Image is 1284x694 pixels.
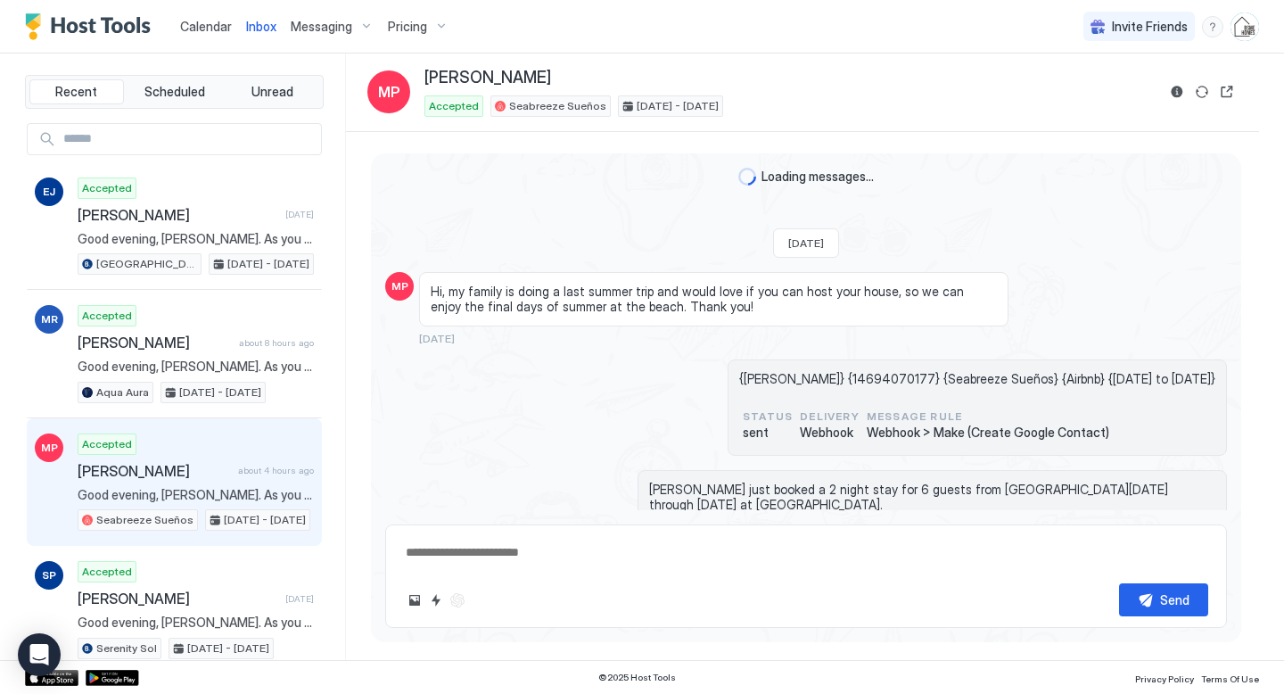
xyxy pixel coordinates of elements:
[739,371,1215,387] span: {[PERSON_NAME]} {14694070177} {Seabreeze Sueños} {Airbnb} {[DATE] to [DATE]}
[429,98,479,114] span: Accepted
[509,98,606,114] span: Seabreeze Sueños
[227,256,309,272] span: [DATE] - [DATE]
[96,512,193,528] span: Seabreeze Sueños
[82,436,132,452] span: Accepted
[1202,16,1223,37] div: menu
[78,487,314,503] span: Good evening, [PERSON_NAME]. As you settle in for the night, we wanted to thank you again for sel...
[743,409,793,425] span: status
[25,75,324,109] div: tab-group
[246,19,276,34] span: Inbox
[224,512,306,528] span: [DATE] - [DATE]
[78,590,278,607] span: [PERSON_NAME]
[1119,583,1208,616] button: Send
[56,124,321,154] input: Input Field
[96,640,157,657] span: Serenity Sol
[738,168,756,186] div: loading
[86,670,139,686] a: Google Play Store
[800,409,860,425] span: Delivery
[291,19,352,35] span: Messaging
[238,465,314,476] span: about 4 hours ago
[41,440,58,456] span: MP
[285,593,314,605] span: [DATE]
[1201,673,1259,684] span: Terms Of Use
[187,640,269,657] span: [DATE] - [DATE]
[425,590,447,611] button: Quick reply
[78,462,231,480] span: [PERSON_NAME]
[78,615,314,631] span: Good evening, [PERSON_NAME]. As you settle in for the night, we wanted to thank you again for sel...
[41,311,58,327] span: MR
[800,425,860,441] span: Webhook
[1135,668,1194,687] a: Privacy Policy
[82,180,132,196] span: Accepted
[55,84,97,100] span: Recent
[251,84,293,100] span: Unread
[96,384,149,401] span: Aqua Aura
[179,384,261,401] span: [DATE] - [DATE]
[180,19,232,34] span: Calendar
[1201,668,1259,687] a: Terms Of Use
[404,590,425,611] button: Upload image
[761,169,874,185] span: Loading messages...
[128,79,222,104] button: Scheduled
[419,332,455,345] span: [DATE]
[431,284,997,315] span: Hi, my family is doing a last summer trip and would love if you can host your house, so we can en...
[82,308,132,324] span: Accepted
[18,633,61,676] div: Open Intercom Messenger
[391,278,408,294] span: MP
[285,209,314,220] span: [DATE]
[78,359,314,375] span: Good evening, [PERSON_NAME]. As you settle in for the night, we wanted to thank you again for sel...
[239,337,314,349] span: about 8 hours ago
[25,13,159,40] a: Host Tools Logo
[180,17,232,36] a: Calendar
[78,231,314,247] span: Good evening, [PERSON_NAME]. As you settle in for the night, we wanted to thank you again for sel...
[1160,591,1189,609] div: Send
[1166,81,1188,103] button: Reservation information
[96,256,197,272] span: [GEOGRAPHIC_DATA]
[424,68,551,88] span: [PERSON_NAME]
[78,206,278,224] span: [PERSON_NAME]
[743,425,793,441] span: sent
[144,84,205,100] span: Scheduled
[246,17,276,36] a: Inbox
[82,564,132,580] span: Accepted
[637,98,719,114] span: [DATE] - [DATE]
[1216,81,1238,103] button: Open reservation
[1112,19,1188,35] span: Invite Friends
[378,81,400,103] span: MP
[867,425,1109,441] span: Webhook > Make (Create Google Contact)
[388,19,427,35] span: Pricing
[225,79,319,104] button: Unread
[42,567,56,583] span: SP
[78,334,232,351] span: [PERSON_NAME]
[1135,673,1194,684] span: Privacy Policy
[29,79,124,104] button: Recent
[1230,12,1259,41] div: User profile
[1191,81,1213,103] button: Sync reservation
[598,672,676,683] span: © 2025 Host Tools
[25,670,78,686] a: App Store
[649,482,1215,607] span: [PERSON_NAME] just booked a 2 night stay for 6 guests from [GEOGRAPHIC_DATA][DATE] through [DATE]...
[43,184,55,200] span: EJ
[867,409,1109,425] span: Message Rule
[788,236,824,250] span: [DATE]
